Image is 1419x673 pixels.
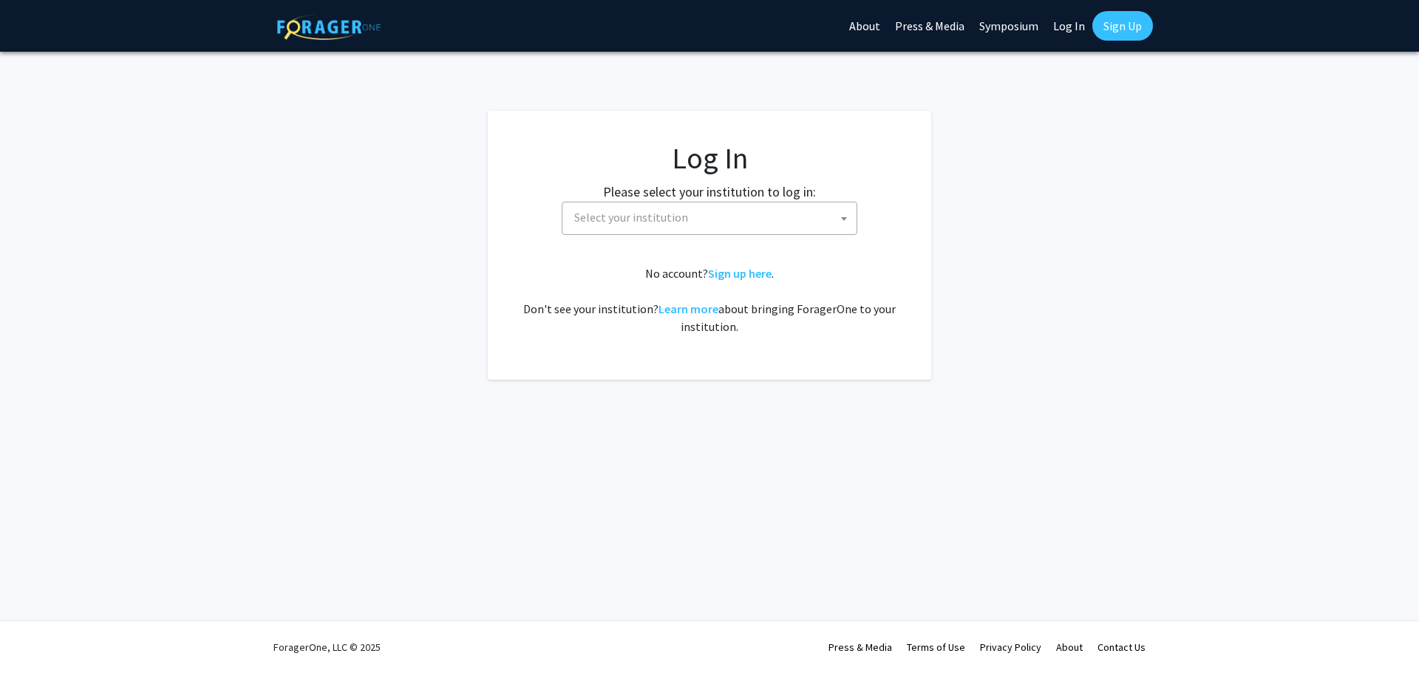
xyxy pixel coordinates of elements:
label: Please select your institution to log in: [603,182,816,202]
span: Select your institution [568,202,857,233]
a: About [1056,640,1083,654]
a: Sign up here [708,266,772,281]
a: Press & Media [828,640,892,654]
img: ForagerOne Logo [277,14,381,40]
a: Contact Us [1098,640,1146,654]
a: Terms of Use [907,640,965,654]
span: Select your institution [574,210,688,225]
div: ForagerOne, LLC © 2025 [273,621,381,673]
h1: Log In [517,140,902,176]
a: Sign Up [1092,11,1153,41]
a: Learn more about bringing ForagerOne to your institution [659,301,718,316]
div: No account? . Don't see your institution? about bringing ForagerOne to your institution. [517,264,902,335]
span: Select your institution [562,202,857,235]
a: Privacy Policy [980,640,1041,654]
